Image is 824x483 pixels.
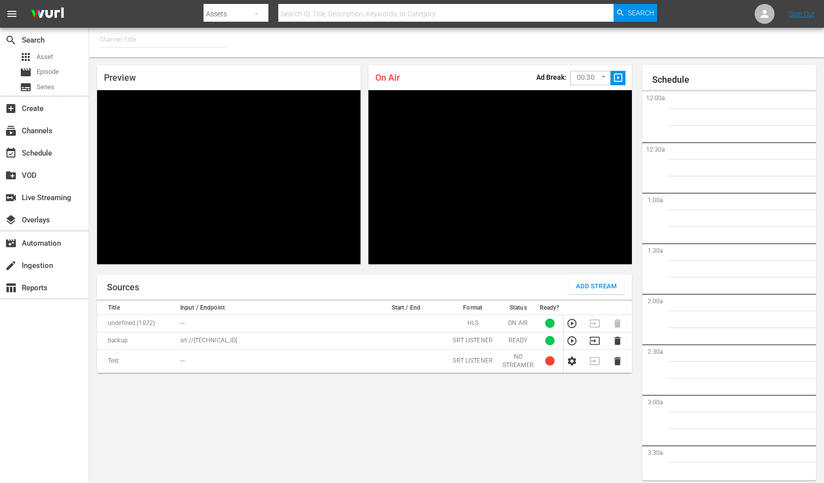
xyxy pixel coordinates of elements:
span: Add Stream [576,281,617,292]
div: 00:30 [570,68,611,87]
span: Asset [20,51,32,63]
th: Format [446,301,500,315]
span: Reports [5,282,17,294]
span: Live Streaming [5,192,17,204]
span: Episode [37,67,59,77]
span: Overlays [5,214,17,226]
button: Add Stream [568,279,624,294]
span: VOD [5,169,17,181]
button: Delete [612,335,623,346]
span: Ingestion [5,260,17,271]
td: READY [500,332,537,349]
p: Ad Break: [536,73,566,81]
td: --- [177,349,366,373]
td: backup [97,332,177,349]
span: Channels [5,125,17,137]
th: Start / End [366,301,446,315]
span: Search [5,34,17,46]
td: SRT LISTENER [446,349,500,373]
td: undefined (1872) [97,315,177,332]
td: NO STREAMER [500,349,537,373]
th: Input / Endpoint [177,301,366,315]
span: Series [20,81,32,93]
p: srt://[TECHNICAL_ID] [180,336,363,345]
div: Video Player [368,90,632,264]
span: Preview [104,72,136,83]
h1: Sources [107,282,139,292]
button: Delete [612,356,623,367]
span: On Air [375,72,400,83]
a: Sign Out [789,10,815,18]
span: Series [37,82,54,92]
button: Preview Stream [566,335,577,346]
button: Configure [566,356,577,367]
span: Search [628,4,654,22]
span: Asset [37,52,53,62]
div: Video Player [97,90,360,264]
h1: Schedule [652,75,816,85]
span: menu [6,8,18,20]
td: SRT LISTENER [446,332,500,349]
span: Create [5,103,17,114]
span: Automation [5,237,17,249]
th: Title [97,301,177,315]
img: ans4CAIJ8jUAAAAAAAAAAAAAAAAAAAAAAAAgQb4GAAAAAAAAAAAAAAAAAAAAAAAAJMjXAAAAAAAAAAAAAAAAAAAAAAAAgAT5G... [24,2,71,26]
td: --- [177,315,366,332]
button: Preview Stream [566,318,577,329]
th: Status [500,301,537,315]
th: Ready? [537,301,564,315]
span: slideshow_sharp [613,72,624,84]
button: Search [614,4,657,22]
td: ON AIR [500,315,537,332]
span: Schedule [5,147,17,159]
td: HLS [446,315,500,332]
span: Episode [20,66,32,78]
td: Test [97,349,177,373]
button: Transition [589,335,600,346]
